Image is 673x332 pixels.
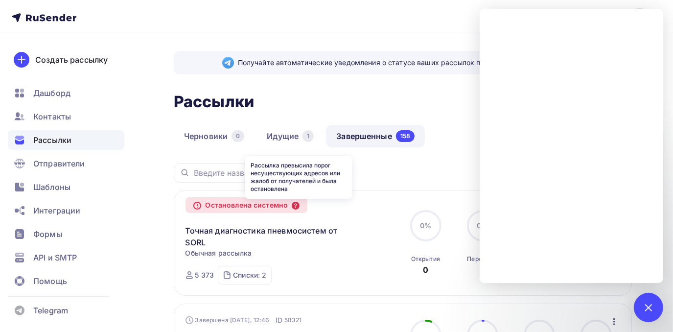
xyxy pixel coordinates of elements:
span: Контакты [33,111,71,122]
div: Переходы [467,255,497,263]
img: Telegram [222,57,234,69]
div: 5 373 [195,270,214,280]
div: 1 [302,130,314,142]
span: API и SMTP [33,252,77,263]
div: Рассылка превысила порог несуществующих адресов или жалоб от получателей и была остановлена [245,156,352,199]
span: Обычная рассылка [186,248,252,258]
a: Идущие1 [256,125,324,147]
span: 0% [420,221,431,230]
a: Отправители [8,154,124,173]
div: Открытия [411,255,440,263]
a: [EMAIL_ADDRESS][DOMAIN_NAME] [504,8,661,27]
a: Рассылки [8,130,124,150]
a: Дашборд [8,83,124,103]
div: 0 [232,130,244,142]
h2: Рассылки [174,92,254,112]
a: Контакты [8,107,124,126]
div: Создать рассылку [35,54,108,66]
a: Черновики0 [174,125,255,147]
a: Шаблоны [8,177,124,197]
span: Помощь [33,275,67,287]
span: ID [276,315,282,325]
span: Telegram [33,305,68,316]
div: 0 [423,264,428,276]
div: 158 [396,130,415,142]
span: Рассылки [33,134,71,146]
a: Точная диагностика пневмосистем от SORL [186,225,353,248]
div: Остановлена системно [186,197,308,213]
div: Завершена [DATE], 12:46 [186,315,302,325]
span: 58321 [284,315,302,325]
span: Дашборд [33,87,70,99]
span: Формы [33,228,62,240]
span: Получайте автоматические уведомления о статусе ваших рассылок прямо в Telegram. [238,58,583,68]
a: Формы [8,224,124,244]
span: Шаблоны [33,181,70,193]
span: 0% [477,221,488,230]
span: Отправители [33,158,85,169]
input: Введите название рассылки [194,167,347,178]
a: Завершенные158 [326,125,425,147]
span: Интеграции [33,205,80,216]
div: Списки: 2 [233,270,266,280]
